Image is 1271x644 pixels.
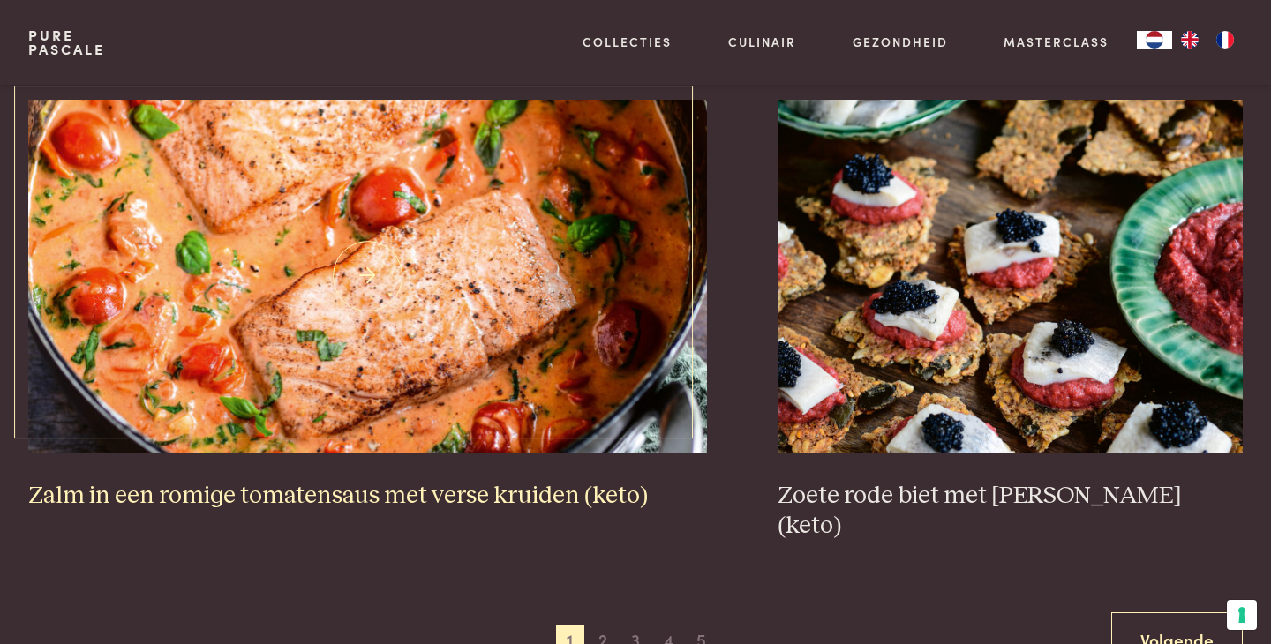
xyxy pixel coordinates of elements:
a: Culinair [728,33,796,51]
div: Language [1137,31,1172,49]
a: Gezondheid [853,33,948,51]
a: FR [1207,31,1243,49]
h3: Zoete rode biet met [PERSON_NAME] (keto) [778,481,1243,542]
a: Collecties [583,33,672,51]
button: Uw voorkeuren voor toestemming voor trackingtechnologieën [1227,600,1257,630]
a: EN [1172,31,1207,49]
img: Zoete rode biet met zure haring (keto) [778,100,1243,453]
img: Zalm in een romige tomatensaus met verse kruiden (keto) [28,100,708,453]
a: Zoete rode biet met zure haring (keto) Zoete rode biet met [PERSON_NAME] (keto) [778,100,1243,542]
a: PurePascale [28,28,105,56]
a: Masterclass [1004,33,1109,51]
ul: Language list [1172,31,1243,49]
a: NL [1137,31,1172,49]
h3: Zalm in een romige tomatensaus met verse kruiden (keto) [28,481,708,512]
a: Zalm in een romige tomatensaus met verse kruiden (keto) Zalm in een romige tomatensaus met verse ... [28,100,708,511]
aside: Language selected: Nederlands [1137,31,1243,49]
